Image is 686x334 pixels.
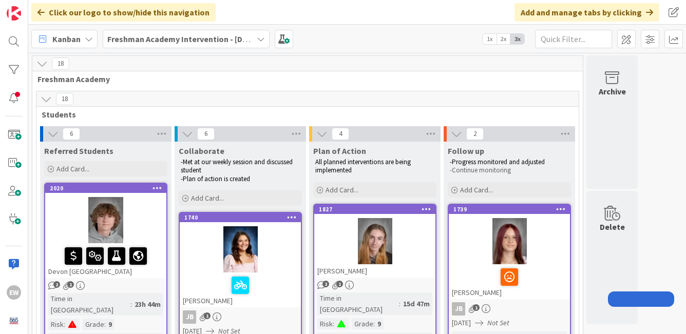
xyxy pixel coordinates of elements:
span: Referred Students [44,146,113,156]
span: 2 [53,281,60,288]
span: 18 [56,93,73,105]
img: Visit kanbanzone.com [7,6,21,21]
span: 18 [52,57,69,70]
div: 9 [106,319,115,330]
span: Freshman Academy [37,74,570,84]
span: -Plan of action is created [181,174,250,183]
div: 23h 44m [132,299,163,310]
span: 1x [483,34,497,44]
span: 6 [63,128,80,140]
div: Grade [352,318,373,329]
div: 9 [375,318,384,329]
div: 1740 [184,214,301,221]
span: -Met at our weekly session and discussed student [181,158,294,174]
span: : [104,319,106,330]
div: EW [7,285,21,300]
div: JB [180,310,301,324]
span: -Progress monitored and adjusted [450,158,545,166]
span: Add Card... [460,185,493,194]
div: [PERSON_NAME] [314,264,435,278]
span: Follow up [448,146,484,156]
div: Time in [GEOGRAPHIC_DATA] [48,293,130,316]
div: 2020 [50,185,166,192]
span: 2 [466,128,484,140]
span: : [399,298,401,309]
div: Add and manage tabs by clicking [514,3,659,22]
span: Kanban [52,33,81,45]
div: 1739 [449,205,570,214]
b: Freshman Academy Intervention - [DATE]-[DATE] [107,34,286,44]
span: : [373,318,375,329]
div: Delete [600,221,625,233]
div: 1827[PERSON_NAME] [314,205,435,278]
span: Students [42,109,566,120]
span: 1 [204,312,211,319]
div: [PERSON_NAME] [449,264,570,299]
span: 1 [67,281,74,288]
div: Grade [83,319,104,330]
div: 1827 [314,205,435,214]
div: 1740[PERSON_NAME] [180,213,301,307]
span: 6 [197,128,215,140]
span: 4 [332,128,349,140]
div: 2020Devon [GEOGRAPHIC_DATA] [45,184,166,278]
div: Devon [GEOGRAPHIC_DATA] [45,243,166,278]
span: Add Card... [191,193,224,203]
span: 1 [336,281,343,287]
div: 1740 [180,213,301,222]
span: Add Card... [326,185,358,194]
span: [DATE] [452,318,471,328]
div: JB [449,302,570,316]
span: 2x [497,34,510,44]
div: Archive [599,85,626,97]
div: Risk [48,319,64,330]
div: 1739[PERSON_NAME] [449,205,570,299]
span: : [64,319,65,330]
div: 1739 [453,206,570,213]
span: : [130,299,132,310]
span: Add Card... [56,164,89,173]
span: : [333,318,334,329]
div: 1827 [319,206,435,213]
input: Quick Filter... [535,30,612,48]
img: avatar [7,313,21,328]
span: Plan of Action [313,146,366,156]
i: Not Set [487,318,509,327]
span: All planned interventions are being implemented [315,158,412,174]
span: Collaborate [179,146,224,156]
p: -Continue monitoring [450,166,569,174]
span: 1 [473,304,480,311]
div: 2020 [45,184,166,193]
div: JB [452,302,465,316]
div: JB [183,310,196,324]
div: [PERSON_NAME] [180,272,301,307]
div: Risk [317,318,333,329]
div: Click our logo to show/hide this navigation [31,3,216,22]
span: 3x [510,34,524,44]
div: Time in [GEOGRAPHIC_DATA] [317,292,399,315]
div: 15d 47m [401,298,432,309]
span: 2 [322,281,329,287]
